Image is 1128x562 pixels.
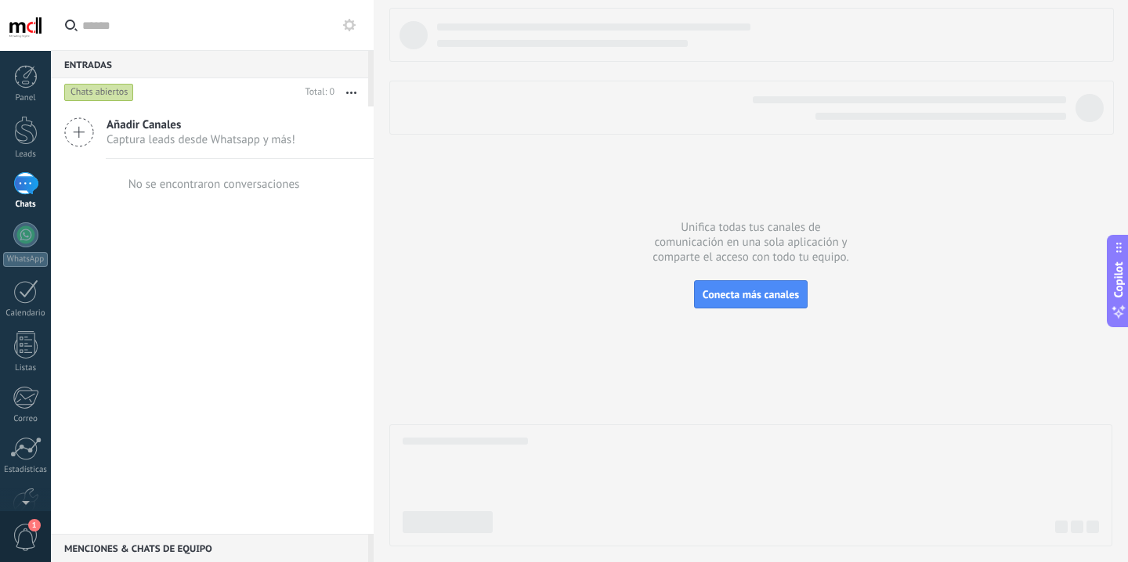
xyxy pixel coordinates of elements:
[51,534,368,562] div: Menciones & Chats de equipo
[64,83,134,102] div: Chats abiertos
[107,117,295,132] span: Añadir Canales
[703,287,799,301] span: Conecta más canales
[299,85,334,100] div: Total: 0
[1111,262,1126,298] span: Copilot
[694,280,808,308] button: Conecta más canales
[3,363,49,373] div: Listas
[3,308,49,319] div: Calendario
[3,93,49,103] div: Panel
[3,200,49,210] div: Chats
[3,150,49,160] div: Leads
[28,519,41,531] span: 1
[3,465,49,475] div: Estadísticas
[3,414,49,424] div: Correo
[3,252,48,267] div: WhatsApp
[107,132,295,147] span: Captura leads desde Whatsapp y más!
[51,50,368,78] div: Entradas
[128,177,300,192] div: No se encontraron conversaciones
